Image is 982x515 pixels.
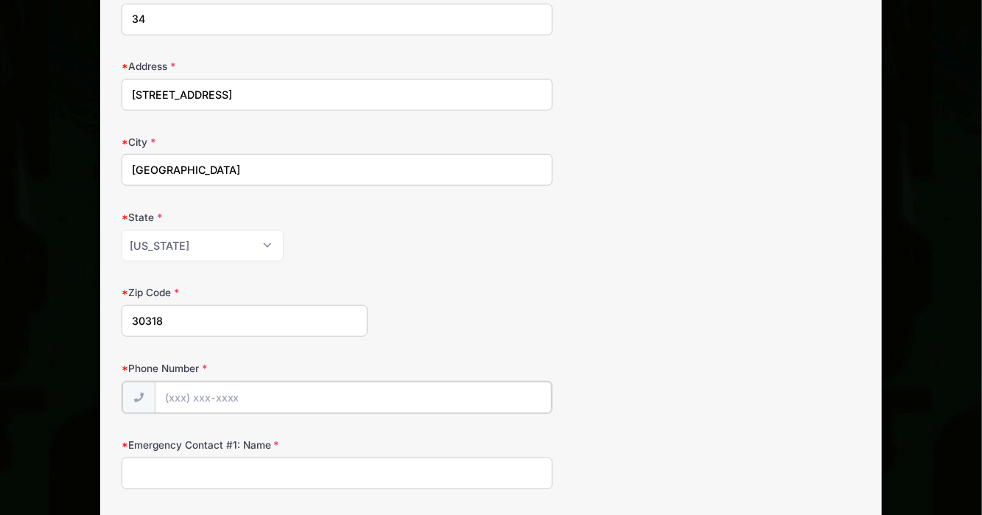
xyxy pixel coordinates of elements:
[122,361,368,376] label: Phone Number
[155,382,552,413] input: (xxx) xxx-xxxx
[122,438,368,452] label: Emergency Contact #1: Name
[122,305,368,337] input: xxxxx
[122,59,368,74] label: Address
[122,285,368,300] label: Zip Code
[122,210,368,225] label: State
[122,135,368,150] label: City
